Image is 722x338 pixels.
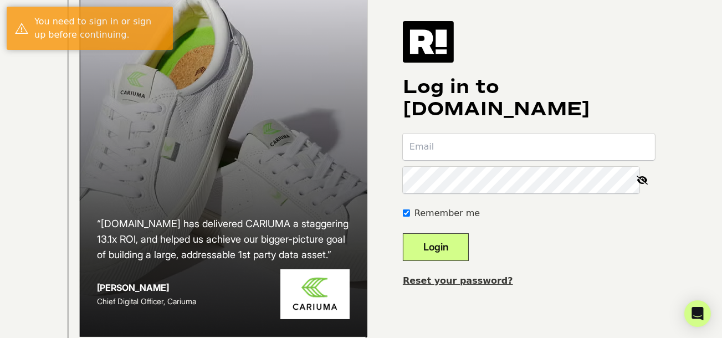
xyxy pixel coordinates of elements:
h2: “[DOMAIN_NAME] has delivered CARIUMA a staggering 13.1x ROI, and helped us achieve our bigger-pic... [97,216,350,263]
img: Retention.com [403,21,454,62]
h1: Log in to [DOMAIN_NAME] [403,76,655,120]
button: Login [403,233,469,261]
strong: [PERSON_NAME] [97,282,169,293]
span: Chief Digital Officer, Cariuma [97,296,196,306]
div: You need to sign in or sign up before continuing. [34,15,165,42]
input: Email [403,134,655,160]
label: Remember me [414,207,480,220]
a: Reset your password? [403,275,513,286]
div: Open Intercom Messenger [684,300,711,327]
img: Cariuma [280,269,350,320]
